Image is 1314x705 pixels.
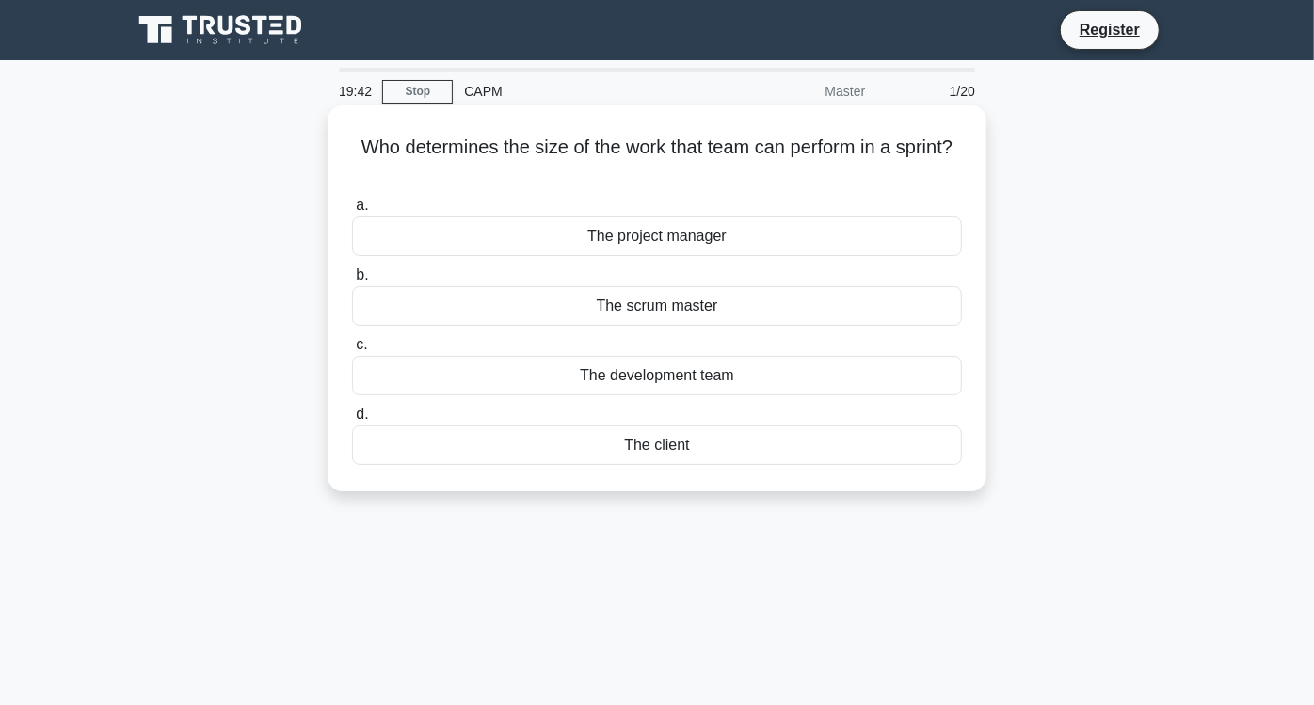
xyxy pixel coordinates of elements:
[876,72,986,110] div: 1/20
[1068,18,1151,41] a: Register
[328,72,382,110] div: 19:42
[352,356,962,395] div: The development team
[356,266,368,282] span: b.
[352,425,962,465] div: The client
[356,197,368,213] span: a.
[350,136,964,183] h5: Who determines the size of the work that team can perform in a sprint?
[712,72,876,110] div: Master
[352,216,962,256] div: The project manager
[356,336,367,352] span: c.
[382,80,453,104] a: Stop
[356,406,368,422] span: d.
[352,286,962,326] div: The scrum master
[453,72,712,110] div: CAPM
